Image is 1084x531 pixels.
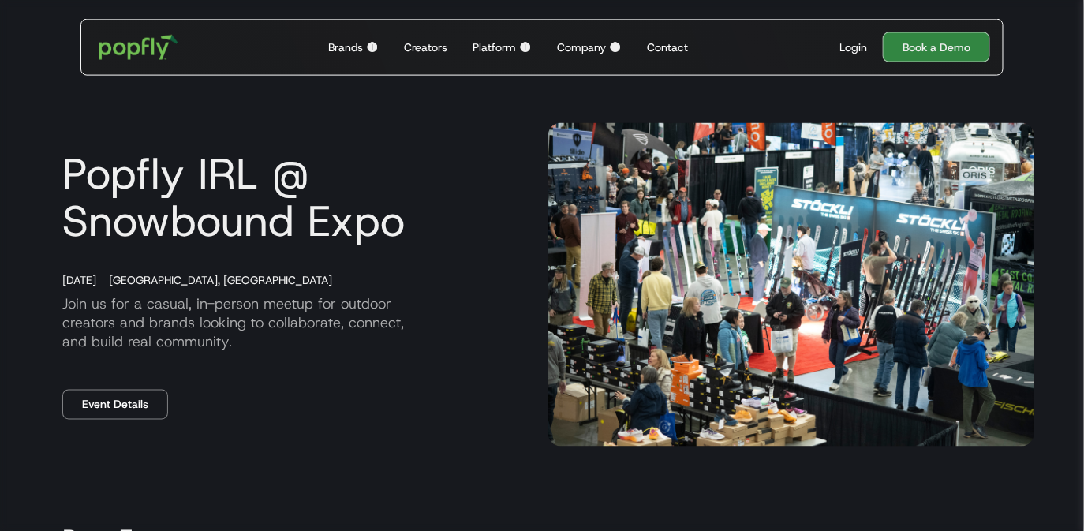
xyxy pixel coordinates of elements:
a: Creators [398,20,454,75]
div: Contact [647,39,688,55]
a: Contact [641,20,694,75]
div: Creators [404,39,447,55]
div: Brands [328,39,363,55]
div: [GEOGRAPHIC_DATA], [GEOGRAPHIC_DATA] [96,273,332,289]
a: Event Details [62,390,168,420]
a: Login [833,39,873,55]
div: Platform [473,39,516,55]
p: Join us for a casual, in-person meetup for outdoor creators and brands looking to collaborate, co... [50,295,536,352]
a: Book a Demo [883,32,990,62]
h3: Popfly IRL @ Snowbound Expo [50,150,536,245]
div: Login [839,39,867,55]
a: home [88,24,189,71]
div: [DATE] [50,273,96,289]
div: Company [557,39,606,55]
